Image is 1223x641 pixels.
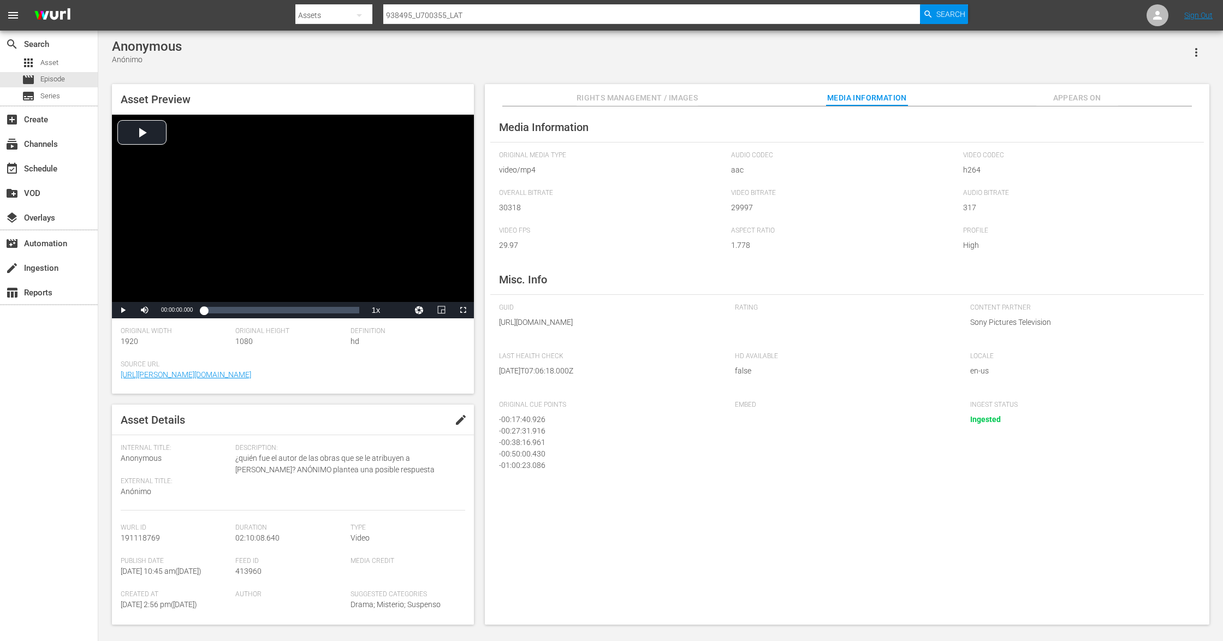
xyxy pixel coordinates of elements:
button: Fullscreen [452,302,474,318]
button: edit [448,407,474,433]
span: Media Information [826,91,908,105]
div: Anónimo [112,54,182,66]
span: 317 [963,202,1190,213]
span: edit [454,413,467,426]
span: Original Cue Points [499,401,719,409]
span: Create [5,113,19,126]
span: aac [731,164,958,176]
span: 413960 [235,567,262,575]
span: Overall Bitrate [499,189,726,198]
div: - 01:00:23.086 [499,460,713,471]
span: Episode [22,73,35,86]
span: Video Bitrate [731,189,958,198]
span: Audio Codec [731,151,958,160]
span: Duration [235,524,345,532]
span: Wurl Id [121,524,230,532]
span: hd [351,337,359,346]
span: Anonymous [121,454,162,462]
span: Video FPS [499,227,726,235]
span: 1.778 [731,240,958,251]
span: Last Updated [121,624,230,632]
span: External Title: [121,477,230,486]
span: Sony Pictures Television [970,317,1190,328]
span: Ingestion [5,262,19,275]
span: h264 [963,164,1190,176]
span: Locale [970,352,1190,361]
span: ¿quién fue el autor de las obras que se le atribuyen a [PERSON_NAME]? ANÓNIMO plantea una posible... [235,453,460,476]
div: - 00:27:31.916 [499,425,713,437]
span: [DATE] 10:45 am ( [DATE] ) [121,567,201,575]
span: Profile [963,227,1190,235]
button: Play [112,302,134,318]
span: menu [7,9,20,22]
span: Ingest Status [970,401,1190,409]
span: 1080 [235,337,253,346]
span: Search [936,4,965,24]
span: Series [40,91,60,102]
span: Original Height [235,327,345,336]
span: Publish Date [121,557,230,566]
span: High [963,240,1190,251]
span: Ingested [970,415,1001,424]
span: Appears On [1036,91,1118,105]
span: Channels [5,138,19,151]
button: Jump To Time [408,302,430,318]
span: video/mp4 [499,164,726,176]
span: Audio Bitrate [963,189,1190,198]
span: [URL][DOMAIN_NAME] [499,317,719,328]
span: 29997 [731,202,958,213]
button: Playback Rate [365,302,387,318]
span: VOD [5,187,19,200]
span: Drama; Misterio; Suspenso [351,600,441,609]
span: Original Media Type [499,151,726,160]
span: Media Information [499,121,589,134]
span: Video [351,533,370,542]
div: Anonymous [112,39,182,54]
span: Original Width [121,327,230,336]
span: GUID [499,304,719,312]
span: Video Codec [963,151,1190,160]
span: Author [235,590,345,599]
span: Asset Preview [121,93,191,106]
span: Episode [40,74,65,85]
button: Picture-in-Picture [430,302,452,318]
button: Mute [134,302,156,318]
img: ans4CAIJ8jUAAAAAAAAAAAAAAAAAAAAAAAAgQb4GAAAAAAAAAAAAAAAAAAAAAAAAJMjXAAAAAAAAAAAAAAAAAAAAAAAAgAT5G... [26,3,79,28]
span: Rating [735,304,954,312]
div: - 00:17:40.926 [499,414,713,425]
span: Anónimo [121,487,151,496]
div: - 00:50:00.430 [499,448,713,460]
span: Rights Management / Images [577,91,698,105]
div: Video Player [112,115,474,318]
span: 29.97 [499,240,726,251]
span: Embed [735,401,954,409]
span: Schedule [5,162,19,175]
span: 00:00:00.000 [161,307,193,313]
span: Description: [235,444,460,453]
a: [URL][PERSON_NAME][DOMAIN_NAME] [121,370,251,379]
span: HD Available [735,352,954,361]
span: Suggested Categories [351,590,460,599]
span: Reports [5,286,19,299]
span: Misc. Info [499,273,547,286]
span: Source Url [121,360,460,369]
span: Internal Title: [121,444,230,453]
span: Feed ID [235,557,345,566]
span: [DATE] 2:56 pm ( [DATE] ) [121,600,197,609]
span: Asset [22,56,35,69]
span: 191118769 [121,533,160,542]
span: Media Credit [351,557,460,566]
span: [DATE]T07:06:18.000Z [499,365,719,377]
div: - 00:38:16.961 [499,437,713,448]
span: Definition [351,327,460,336]
span: Asset [40,57,58,68]
span: Search [5,38,19,51]
span: Series [22,90,35,103]
span: 1920 [121,337,138,346]
span: Automation [5,237,19,250]
span: Type [351,524,460,532]
span: Aspect Ratio [731,227,958,235]
span: 02:10:08.640 [235,533,280,542]
span: Asset Details [121,413,185,426]
span: en-us [970,365,1190,377]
